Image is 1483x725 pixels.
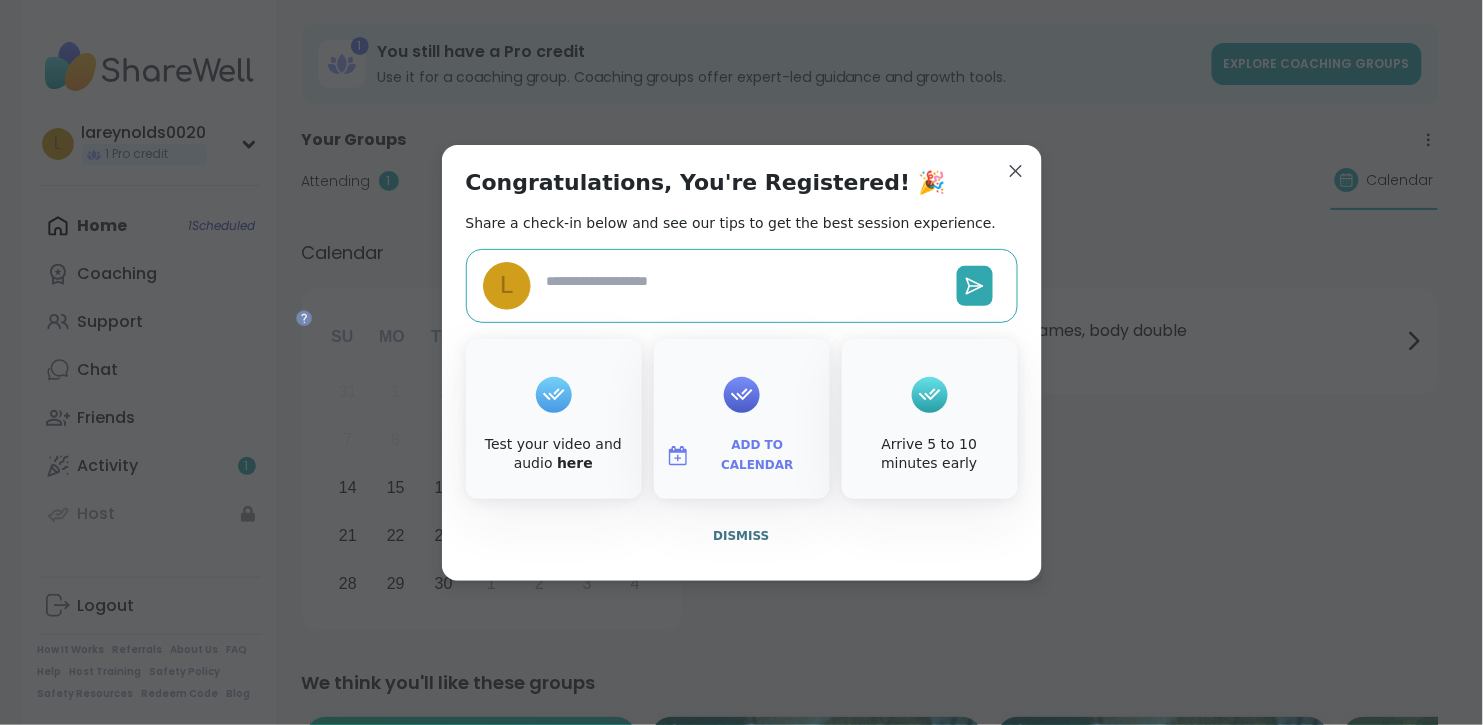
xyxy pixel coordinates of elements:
[470,435,638,474] div: Test your video and audio
[466,213,997,233] h2: Share a check-in below and see our tips to get the best session experience.
[713,529,769,543] span: Dismiss
[466,169,946,197] h1: Congratulations, You're Registered! 🎉
[846,435,1014,474] div: Arrive 5 to 10 minutes early
[466,515,1018,557] button: Dismiss
[557,455,593,471] a: here
[658,435,826,477] button: Add to Calendar
[500,268,513,303] span: l
[698,436,818,475] span: Add to Calendar
[296,310,312,326] iframe: Spotlight
[666,444,690,468] img: ShareWell Logomark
